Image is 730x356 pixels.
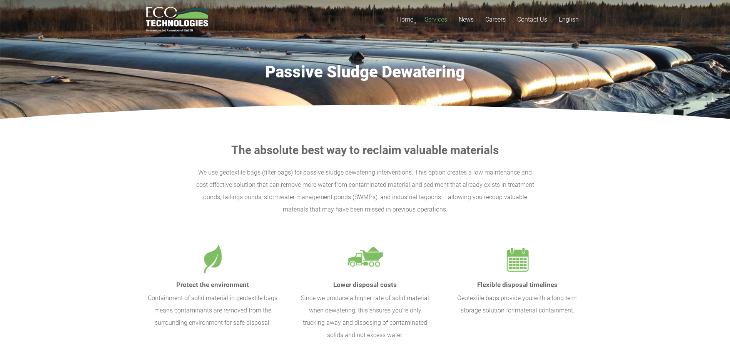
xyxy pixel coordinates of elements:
[146,62,585,82] h1: Passive Sludge Dewatering
[146,166,585,216] p: We use geotextile bags (filter bags) for passive sludge dewatering interventions. This option cre...
[517,16,547,23] span: Contact Us
[397,16,413,23] span: Home
[459,16,474,23] span: News
[146,7,209,32] a: logo_EcoTech_ASDR_RGB
[559,16,579,23] span: English
[451,292,585,317] p: Geotextile bags provide you with a long term storage solution for material containment.
[485,16,506,23] span: Careers
[146,292,280,329] p: Containment of solid material in geotextile bags means contaminants are removed from the surround...
[477,281,558,289] strong: Flexible disposal timelines
[333,281,397,289] strong: Lower disposal costs
[298,292,432,341] p: Since we produce a higher rate of solid material when dewatering, this ensures you’re only trucki...
[176,281,249,289] strong: Protect the environment
[231,143,499,157] strong: The absolute best way to reclaim valuable materials
[425,16,447,23] span: Services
